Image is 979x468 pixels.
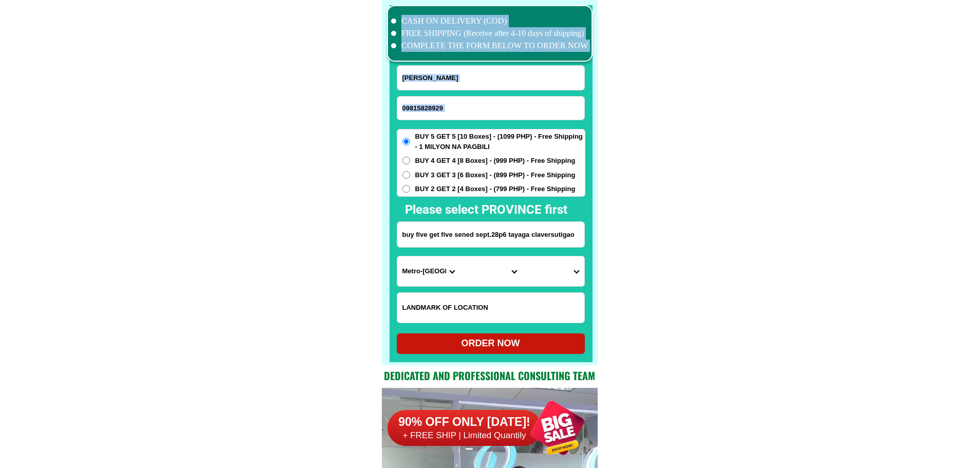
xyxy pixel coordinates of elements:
span: BUY 4 GET 4 [8 Boxes] - (999 PHP) - Free Shipping [415,156,576,166]
input: Input LANDMARKOFLOCATION [397,293,584,323]
h2: Please select PROVINCE first [405,200,678,219]
input: Input address [397,222,584,247]
h6: + FREE SHIP | Limited Quantily [387,430,542,441]
input: BUY 4 GET 4 [8 Boxes] - (999 PHP) - Free Shipping [402,157,410,164]
input: BUY 5 GET 5 [10 Boxes] - (1099 PHP) - Free Shipping - 1 MILYON NA PAGBILI [402,138,410,145]
li: COMPLETE THE FORM BELOW TO ORDER NOW [391,40,588,52]
input: Input full_name [397,66,584,90]
li: CASH ON DELIVERY (COD) [391,15,588,27]
span: BUY 2 GET 2 [4 Boxes] - (799 PHP) - Free Shipping [415,184,576,194]
input: Input phone_number [397,97,584,120]
select: Select commune [522,256,584,286]
h6: 90% OFF ONLY [DATE]! [387,415,542,430]
li: FREE SHIPPING (Receive after 4-10 days of shipping) [391,27,588,40]
input: BUY 2 GET 2 [4 Boxes] - (799 PHP) - Free Shipping [402,185,410,193]
select: Select district [459,256,522,286]
span: BUY 3 GET 3 [6 Boxes] - (899 PHP) - Free Shipping [415,170,576,180]
select: Select province [397,256,459,286]
h2: Dedicated and professional consulting team [382,368,598,383]
span: BUY 5 GET 5 [10 Boxes] - (1099 PHP) - Free Shipping - 1 MILYON NA PAGBILI [415,132,585,152]
div: ORDER NOW [397,336,585,350]
input: BUY 3 GET 3 [6 Boxes] - (899 PHP) - Free Shipping [402,171,410,179]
